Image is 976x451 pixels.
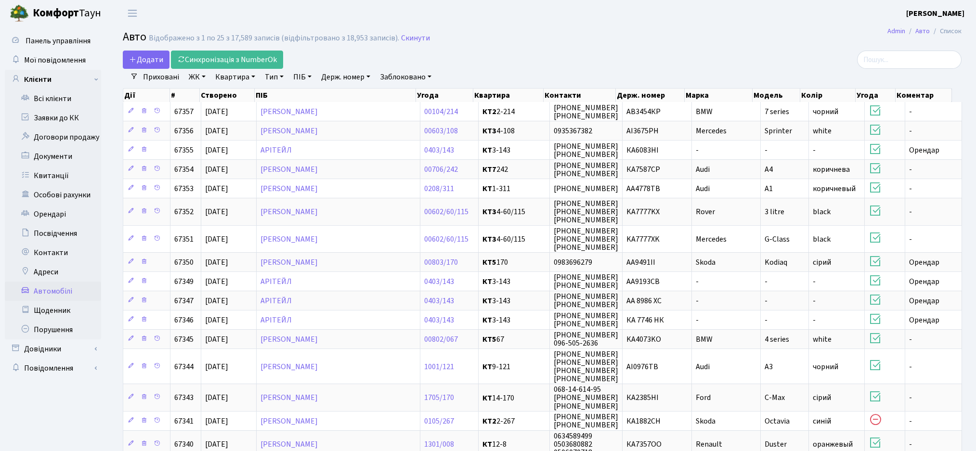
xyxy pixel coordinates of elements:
[24,55,86,65] span: Мої повідомлення
[813,296,816,306] span: -
[765,315,768,325] span: -
[473,89,544,102] th: Квартира
[544,89,615,102] th: Контакти
[554,126,592,136] span: 0935367382
[813,164,850,175] span: коричнева
[909,296,939,306] span: Орендар
[5,108,101,128] a: Заявки до КК
[813,315,816,325] span: -
[909,439,912,450] span: -
[205,334,228,345] span: [DATE]
[685,89,753,102] th: Марка
[424,183,454,194] a: 0208/311
[424,361,454,372] a: 1001/121
[873,21,976,41] nav: breadcrumb
[5,128,101,147] a: Договори продажу
[626,296,662,306] span: АА 8986 ХС
[909,206,912,217] span: -
[909,257,939,268] span: Орендар
[482,126,496,136] b: КТ3
[174,106,194,117] span: 67357
[554,198,618,225] span: [PHONE_NUMBER] [PHONE_NUMBER] [PHONE_NUMBER]
[5,51,101,70] a: Мої повідомлення
[260,276,292,287] a: АРІТЕЙЛ
[765,145,768,155] span: -
[554,384,618,411] span: 068-14-614-95 [PHONE_NUMBER] [PHONE_NUMBER]
[174,334,194,345] span: 67345
[482,335,546,343] span: 67
[260,257,318,268] a: [PERSON_NAME]
[260,334,318,345] a: [PERSON_NAME]
[205,257,228,268] span: [DATE]
[205,126,228,136] span: [DATE]
[909,334,912,345] span: -
[765,393,785,403] span: C-Max
[174,439,194,450] span: 67340
[813,276,816,287] span: -
[857,51,962,69] input: Пошук...
[171,51,283,69] a: Синхронізація з NumberOk
[813,257,831,268] span: сірий
[211,69,259,85] a: Квартира
[424,145,454,155] a: 0403/143
[205,206,228,217] span: [DATE]
[554,103,618,121] span: [PHONE_NUMBER] [PHONE_NUMBER]
[626,393,659,403] span: КА2385HI
[626,257,655,268] span: AA9491II
[626,206,660,217] span: KA7777KX
[626,276,660,287] span: АА9193СВ
[696,439,722,450] span: Renault
[5,185,101,205] a: Особові рахунки
[260,416,318,426] a: [PERSON_NAME]
[260,296,292,306] a: АРІТЕЙЛ
[482,297,546,305] span: 3-143
[174,206,194,217] span: 67352
[696,164,710,175] span: Audi
[482,257,496,268] b: КТ5
[424,126,458,136] a: 00603/108
[696,106,713,117] span: BMW
[554,226,618,253] span: [PHONE_NUMBER] [PHONE_NUMBER] [PHONE_NUMBER]
[800,89,856,102] th: Колір
[482,235,546,243] span: 4-60/115
[554,330,618,348] span: [PHONE_NUMBER] 096-505-2636
[205,393,228,403] span: [DATE]
[260,164,318,175] a: [PERSON_NAME]
[260,106,318,117] a: [PERSON_NAME]
[813,106,838,117] span: чорний
[260,234,318,245] a: [PERSON_NAME]
[696,276,699,287] span: -
[765,361,773,372] span: A3
[626,439,662,450] span: КА7357ОО
[482,363,546,371] span: 9-121
[813,334,832,345] span: white
[174,393,194,403] span: 67343
[260,206,318,217] a: [PERSON_NAME]
[174,276,194,287] span: 67349
[5,147,101,166] a: Документи
[909,106,912,117] span: -
[482,315,492,325] b: КТ
[260,361,318,372] a: [PERSON_NAME]
[255,89,416,102] th: ПІБ
[554,272,618,291] span: [PHONE_NUMBER] [PHONE_NUMBER]
[626,234,660,245] span: KA7777XK
[424,315,454,325] a: 0403/143
[554,141,618,160] span: [PHONE_NUMBER] [PHONE_NUMBER]
[174,145,194,155] span: 67355
[909,183,912,194] span: -
[260,145,292,155] a: АРІТЕЙЛ
[205,276,228,287] span: [DATE]
[482,417,546,425] span: 2-267
[626,334,661,345] span: KA4073KO
[626,361,658,372] span: АІ0976ТВ
[5,282,101,301] a: Автомобілі
[200,89,255,102] th: Створено
[424,439,454,450] a: 1301/008
[765,106,789,117] span: 7 series
[424,234,468,245] a: 00602/60/115
[909,361,912,372] span: -
[696,315,699,325] span: -
[482,166,546,173] span: 242
[289,69,315,85] a: ПІБ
